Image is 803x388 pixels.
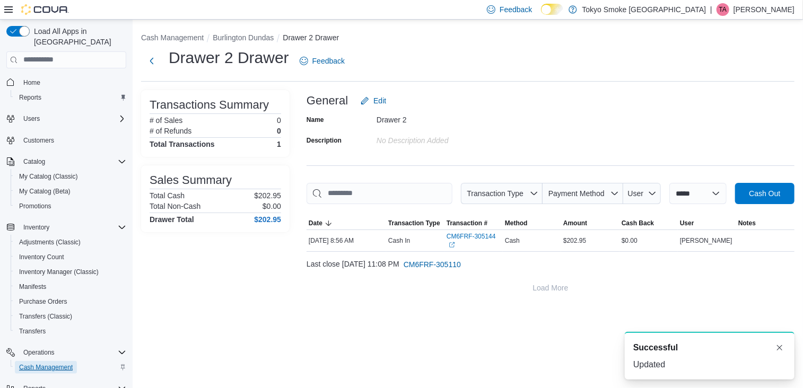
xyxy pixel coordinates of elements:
[15,325,50,338] a: Transfers
[150,174,232,187] h3: Sales Summary
[150,215,194,224] h4: Drawer Total
[15,251,126,263] span: Inventory Count
[277,140,281,148] h4: 1
[500,4,532,15] span: Feedback
[23,348,55,357] span: Operations
[2,154,130,169] button: Catalog
[467,189,523,198] span: Transaction Type
[736,217,795,230] button: Notes
[309,219,322,227] span: Date
[404,259,461,270] span: CM6FRF-305110
[563,236,586,245] span: $202.95
[19,187,71,196] span: My Catalog (Beta)
[21,4,69,15] img: Cova
[719,3,727,16] span: TA
[19,268,99,276] span: Inventory Manager (Classic)
[623,183,661,204] button: User
[388,219,440,227] span: Transaction Type
[307,277,795,298] button: Load More
[19,76,45,89] a: Home
[19,134,58,147] a: Customers
[541,4,563,15] input: Dark Mode
[307,116,324,124] label: Name
[2,220,130,235] button: Inventory
[19,253,64,261] span: Inventory Count
[23,136,54,145] span: Customers
[15,170,82,183] a: My Catalog (Classic)
[449,242,455,248] svg: External link
[11,235,130,250] button: Adjustments (Classic)
[11,294,130,309] button: Purchase Orders
[307,94,348,107] h3: General
[15,236,126,249] span: Adjustments (Classic)
[386,217,444,230] button: Transaction Type
[717,3,729,16] div: Tina Alaouze
[19,93,41,102] span: Reports
[633,341,786,354] div: Notification
[582,3,706,16] p: Tokyo Smoke [GEOGRAPHIC_DATA]
[15,361,126,374] span: Cash Management
[11,90,130,105] button: Reports
[19,297,67,306] span: Purchase Orders
[19,363,73,372] span: Cash Management
[633,358,786,371] div: Updated
[447,232,501,249] a: CM6FRF-305144External link
[254,215,281,224] h4: $202.95
[680,236,732,245] span: [PERSON_NAME]
[19,346,59,359] button: Operations
[15,91,46,104] a: Reports
[2,75,130,90] button: Home
[15,310,126,323] span: Transfers (Classic)
[19,76,126,89] span: Home
[543,183,623,204] button: Payment Method
[561,217,619,230] button: Amount
[773,341,786,354] button: Dismiss toast
[141,32,795,45] nav: An example of EuiBreadcrumbs
[19,312,72,321] span: Transfers (Classic)
[461,183,543,204] button: Transaction Type
[19,238,81,246] span: Adjustments (Classic)
[503,217,561,230] button: Method
[19,283,46,291] span: Manifests
[628,189,644,198] span: User
[11,309,130,324] button: Transfers (Classic)
[213,33,274,42] button: Burlington Dundas
[377,111,519,124] div: Drawer 2
[11,264,130,279] button: Inventory Manager (Classic)
[283,33,339,42] button: Drawer 2 Drawer
[11,279,130,294] button: Manifests
[505,236,520,245] span: Cash
[19,112,126,125] span: Users
[377,132,519,145] div: No Description added
[307,183,452,204] input: This is a search bar. As you type, the results lower in the page will automatically filter.
[11,360,130,375] button: Cash Management
[150,202,201,210] h6: Total Non-Cash
[622,219,654,227] span: Cash Back
[444,217,503,230] button: Transaction #
[533,283,569,293] span: Load More
[15,361,77,374] a: Cash Management
[399,254,465,275] button: CM6FRF-305110
[19,155,49,168] button: Catalog
[141,33,204,42] button: Cash Management
[15,236,85,249] a: Adjustments (Classic)
[150,140,215,148] h4: Total Transactions
[373,95,386,106] span: Edit
[15,295,126,308] span: Purchase Orders
[19,155,126,168] span: Catalog
[11,169,130,184] button: My Catalog (Classic)
[633,341,678,354] span: Successful
[619,217,678,230] button: Cash Back
[2,111,130,126] button: Users
[15,295,72,308] a: Purchase Orders
[30,26,126,47] span: Load All Apps in [GEOGRAPHIC_DATA]
[23,78,40,87] span: Home
[678,217,736,230] button: User
[19,202,51,210] span: Promotions
[141,50,162,72] button: Next
[388,236,410,245] p: Cash In
[19,134,126,147] span: Customers
[15,170,126,183] span: My Catalog (Classic)
[2,345,130,360] button: Operations
[680,219,694,227] span: User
